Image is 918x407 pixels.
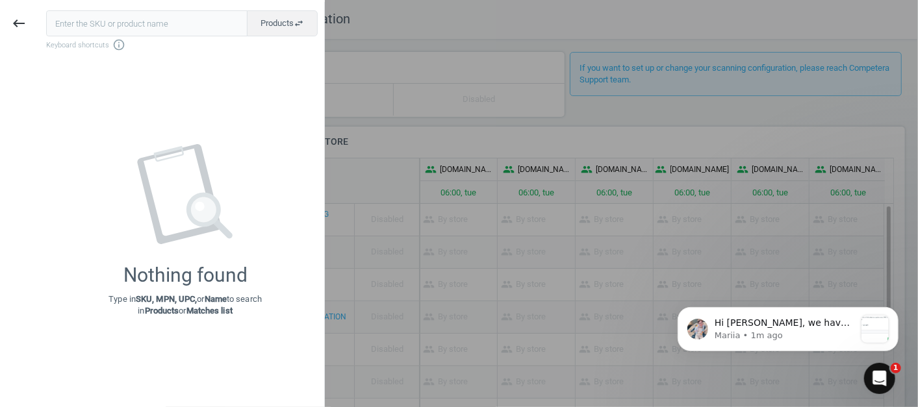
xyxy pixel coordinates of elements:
i: keyboard_backspace [11,16,27,31]
div: Nothing found [123,264,248,287]
strong: Products [145,306,179,315]
i: swap_horiz [294,18,304,29]
p: Type in or to search in or [108,293,262,317]
button: keyboard_backspace [4,8,34,39]
button: Productsswap_horiz [247,10,318,36]
span: 1 [891,363,901,373]
span: Keyboard shortcuts [46,38,318,51]
strong: Name [205,294,227,304]
input: Enter the SKU or product name [46,10,248,36]
strong: Matches list [186,306,233,315]
iframe: Intercom live chat [864,363,895,394]
i: info_outline [112,38,125,51]
span: Products [261,18,304,29]
strong: SKU, MPN, UPC, [136,294,197,304]
iframe: Intercom notifications message [658,281,918,372]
